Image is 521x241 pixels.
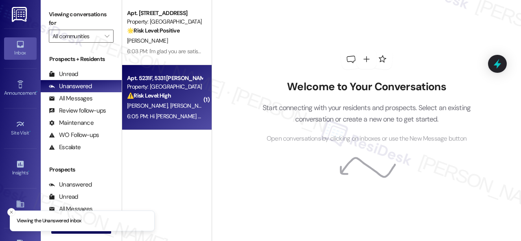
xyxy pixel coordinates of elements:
[127,74,202,83] div: Apt. 5231F, 5331 [PERSON_NAME]
[170,102,211,109] span: [PERSON_NAME]
[105,33,109,39] i: 
[29,129,31,135] span: •
[250,102,483,125] p: Start connecting with your residents and prospects. Select an existing conversation or create a n...
[250,80,483,93] h2: Welcome to Your Conversations
[127,92,171,99] strong: ⚠️ Risk Level: High
[4,37,37,59] a: Inbox
[17,217,81,225] p: Viewing the Unanswered inbox
[12,7,28,22] img: ResiDesk Logo
[28,169,29,174] span: •
[49,119,94,127] div: Maintenance
[49,193,78,201] div: Unread
[7,208,15,216] button: Close toast
[49,131,99,139] div: WO Follow-ups
[49,143,81,152] div: Escalate
[49,94,92,103] div: All Messages
[36,89,37,95] span: •
[49,82,92,91] div: Unanswered
[41,55,122,63] div: Prospects + Residents
[49,8,114,30] label: Viewing conversations for
[4,117,37,139] a: Site Visit •
[127,9,202,17] div: Apt. [STREET_ADDRESS]
[41,165,122,174] div: Prospects
[127,102,170,109] span: [PERSON_NAME]
[53,30,101,43] input: All communities
[4,197,37,219] a: Buildings
[127,27,180,34] strong: 🌟 Risk Level: Positive
[49,180,92,189] div: Unanswered
[127,83,202,91] div: Property: [GEOGRAPHIC_DATA]
[49,70,78,78] div: Unread
[127,37,168,44] span: [PERSON_NAME]
[127,17,202,26] div: Property: [GEOGRAPHIC_DATA]
[49,106,106,115] div: Review follow-ups
[4,157,37,179] a: Insights •
[267,134,466,144] span: Open conversations by clicking on inboxes or use the New Message button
